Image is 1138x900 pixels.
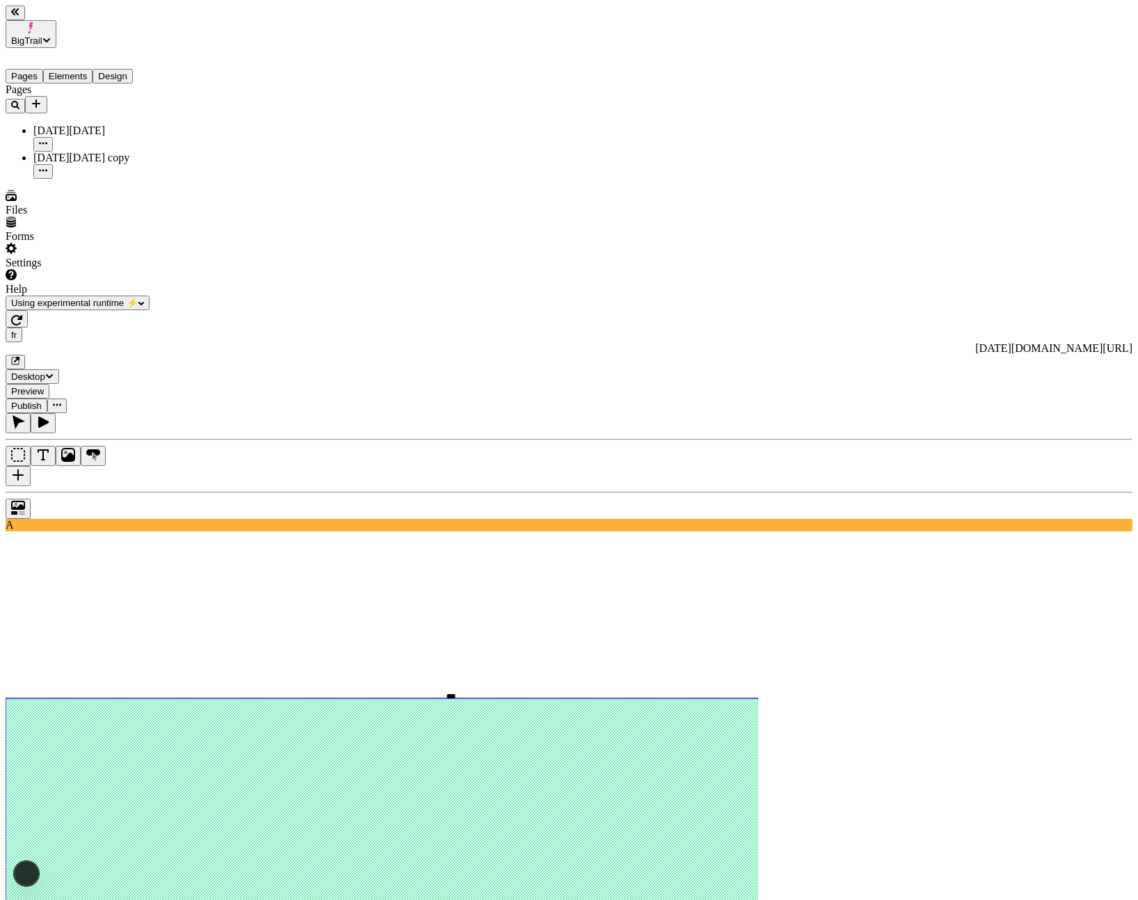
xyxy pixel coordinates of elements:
[56,446,81,466] button: Image
[6,283,173,296] div: Help
[6,83,173,96] div: Pages
[6,399,47,413] button: Publish
[6,369,59,384] button: Desktop
[31,446,56,466] button: Text
[6,446,31,466] button: Box
[6,342,1132,355] div: [URL][DOMAIN_NAME][DATE]
[6,230,173,243] div: Forms
[6,204,173,216] div: Files
[81,446,106,466] button: Button
[11,298,138,308] span: Using experimental runtime ⚡️
[6,384,49,399] button: Preview
[11,330,17,340] span: fr
[6,257,173,269] div: Settings
[6,20,56,48] button: BigTrail
[6,296,150,310] button: Using experimental runtime ⚡️
[11,371,45,382] span: Desktop
[11,35,42,46] span: BigTrail
[6,11,203,24] p: Cookie Test Route
[25,96,47,113] button: Add new
[33,124,173,137] div: [DATE][DATE]
[11,401,42,411] span: Publish
[6,519,1132,531] div: A
[43,69,93,83] button: Elements
[11,386,44,396] span: Preview
[6,328,22,342] button: Open locale picker
[33,152,173,164] div: [DATE][DATE] copy
[6,69,43,83] button: Pages
[93,69,133,83] button: Design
